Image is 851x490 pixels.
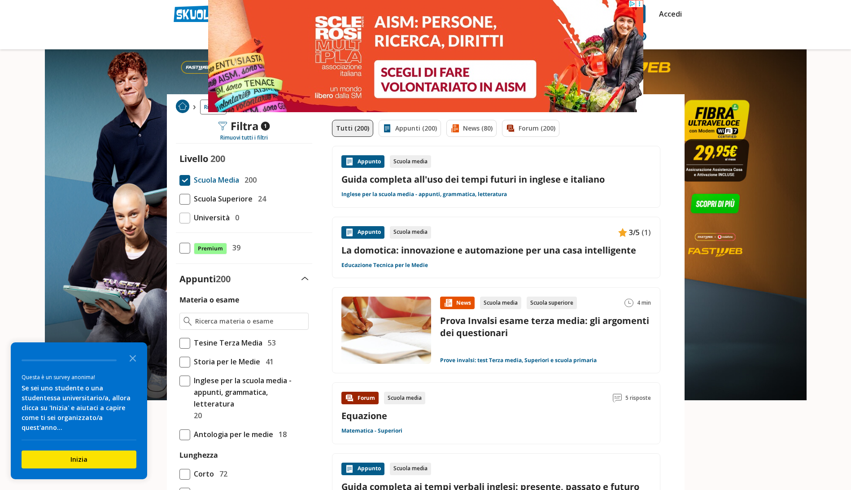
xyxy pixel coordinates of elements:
[190,356,260,367] span: Storia per le Medie
[190,468,214,480] span: Corto
[480,297,521,309] div: Scuola media
[179,295,239,305] label: Materia o esame
[179,450,218,460] label: Lunghezza
[218,120,270,132] div: Filtra
[190,193,253,205] span: Scuola Superiore
[341,410,387,422] a: Equazione
[440,357,597,364] a: Prove invalsi: test Terza media, Superiori e scuola primaria
[629,227,640,238] span: 3/5
[229,242,240,254] span: 39
[190,337,262,349] span: Tesine Terza Media
[216,273,231,285] span: 200
[176,100,189,114] a: Home
[194,243,227,254] span: Premium
[446,120,497,137] a: News (80)
[22,383,136,433] div: Se sei uno studente o una studentessa universitario/a, allora clicca su 'Inizia' e aiutaci a capi...
[341,392,379,404] div: Forum
[218,122,227,131] img: Filtra filtri mobile
[624,298,633,307] img: Tempo lettura
[261,122,270,131] span: 1
[241,174,257,186] span: 200
[190,410,202,421] span: 20
[264,337,276,349] span: 53
[190,375,309,410] span: Inglese per la scuola media - appunti, grammatica, letteratura
[124,349,142,367] button: Close the survey
[625,392,651,404] span: 5 risposte
[176,134,312,141] div: Rimuovi tutti i filtri
[341,155,384,168] div: Appunto
[345,394,354,402] img: Forum contenuto
[190,174,239,186] span: Scuola Media
[190,212,230,223] span: Università
[390,226,431,239] div: Scuola media
[22,451,136,468] button: Inizia
[301,277,309,280] img: Apri e chiudi sezione
[450,124,459,133] img: News filtro contenuto
[254,193,266,205] span: 24
[341,262,428,269] a: Educazione Tecnica per le Medie
[642,227,651,238] span: (1)
[262,356,274,367] span: 41
[390,463,431,475] div: Scuola media
[345,464,354,473] img: Appunti contenuto
[341,244,651,256] a: La domotica: innovazione e automazione per una casa intelligente
[502,120,559,137] a: Forum (200)
[444,298,453,307] img: News contenuto
[506,124,515,133] img: Forum filtro contenuto
[390,155,431,168] div: Scuola media
[195,317,304,326] input: Ricerca materia o esame
[190,429,273,440] span: Antologia per le medie
[527,297,577,309] div: Scuola superiore
[341,463,384,475] div: Appunto
[637,297,651,309] span: 4 min
[200,100,227,114] a: Ricerca
[210,153,225,165] span: 200
[231,212,239,223] span: 0
[383,124,392,133] img: Appunti filtro contenuto
[275,429,287,440] span: 18
[11,342,147,479] div: Survey
[216,468,227,480] span: 72
[341,427,402,434] a: Matematica - Superiori
[179,273,231,285] label: Appunti
[384,392,425,404] div: Scuola media
[341,226,384,239] div: Appunto
[345,228,354,237] img: Appunti contenuto
[183,317,192,326] img: Ricerca materia o esame
[379,120,441,137] a: Appunti (200)
[345,157,354,166] img: Appunti contenuto
[22,373,136,381] div: Questa è un survey anonima!
[659,4,678,23] a: Accedi
[440,315,649,339] a: Prova Invalsi esame terza media: gli argomenti dei questionari
[440,297,475,309] div: News
[613,394,622,402] img: Commenti lettura
[332,120,373,137] a: Tutti (200)
[341,173,651,185] a: Guida completa all'uso dei tempi futuri in inglese e italiano
[618,228,627,237] img: Appunti contenuto
[179,153,208,165] label: Livello
[341,191,507,198] a: Inglese per la scuola media - appunti, grammatica, letteratura
[176,100,189,113] img: Home
[341,297,431,364] img: Immagine news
